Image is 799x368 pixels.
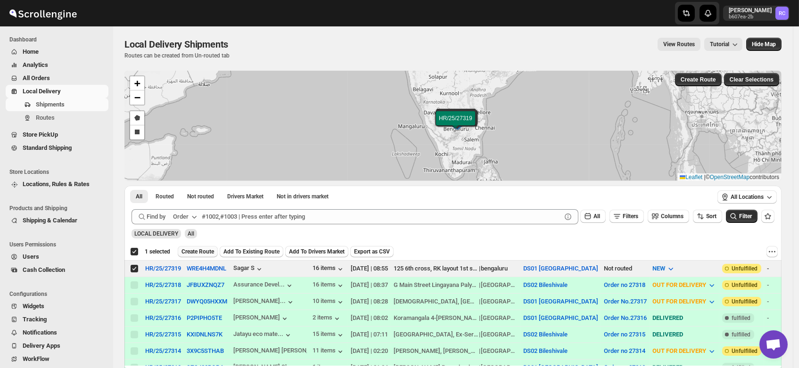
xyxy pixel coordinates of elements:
[6,58,108,72] button: Analytics
[661,213,684,220] span: Columns
[6,313,108,326] button: Tracking
[6,111,108,124] button: Routes
[351,313,388,323] div: [DATE] | 08:02
[704,174,706,180] span: |
[178,246,218,257] button: Create Route
[130,190,148,203] button: All
[481,264,508,273] div: bengaluru
[181,190,220,203] button: Unrouted
[726,210,758,223] button: Filter
[6,339,108,352] button: Delivery Apps
[233,281,285,288] div: Assurance Devel...
[313,330,345,340] div: 15 items
[23,131,58,138] span: Store PickUp
[313,314,342,323] button: 2 items
[523,298,598,305] button: DS01 [GEOGRAPHIC_DATA]
[729,7,772,14] p: [PERSON_NAME]
[523,347,568,354] button: DS02 Bileshivale
[313,347,345,356] div: 11 items
[610,210,644,223] button: Filters
[450,117,464,127] img: Marker
[710,41,729,48] span: Tutorial
[351,330,388,339] div: [DATE] | 07:11
[233,314,289,323] div: [PERSON_NAME]
[732,265,758,272] span: Unfulfilled
[187,347,224,354] button: 3X9C5STHAB
[449,117,463,127] img: Marker
[233,297,295,307] button: [PERSON_NAME]...
[233,347,307,356] button: [PERSON_NAME] [PERSON_NAME]
[775,7,789,20] span: Rahul Chopra
[227,193,264,200] span: Drivers Market
[647,294,722,309] button: OUT FOR DELIVERY
[8,1,78,25] img: ScrollEngine
[450,119,464,130] img: Marker
[523,314,598,321] button: DS01 [GEOGRAPHIC_DATA]
[394,346,478,356] div: [PERSON_NAME], [PERSON_NAME][GEOGRAPHIC_DATA]
[156,193,174,200] span: Routed
[732,314,750,322] span: fulfilled
[23,217,77,224] span: Shipping & Calendar
[202,209,561,224] input: #1002,#1003 | Press enter after typing
[130,111,144,125] a: Draw a polygon
[187,314,222,321] button: P2PIPHO5TE
[233,281,294,290] button: Assurance Devel...
[6,326,108,339] button: Notifications
[652,347,706,354] span: OUT FOR DELIVERY
[145,281,181,288] button: HR/25/27318
[481,280,518,290] div: [GEOGRAPHIC_DATA]
[647,261,681,276] button: NEW
[9,241,108,248] span: Users Permissions
[130,76,144,90] a: Zoom in
[36,114,55,121] span: Routes
[604,298,647,305] button: Order No.27317
[233,330,293,340] button: Jatayu eco mate...
[677,173,782,181] div: © contributors
[313,281,345,290] button: 16 items
[147,212,165,221] span: Find by
[724,73,779,86] button: Clear Selections
[23,266,65,273] span: Cash Collection
[187,281,224,288] button: JFBUXZNQZ7
[693,210,722,223] button: Sort
[167,209,205,224] button: Order
[604,331,645,338] button: Order no 27315
[233,330,283,337] div: Jatayu eco mate...
[681,76,716,83] span: Create Route
[752,41,776,48] span: Hide Map
[6,98,108,111] button: Shipments
[23,74,50,82] span: All Orders
[652,265,665,272] span: NEW
[187,298,227,305] button: DWYQ05HXXM
[604,347,645,354] button: Order no 27314
[449,119,463,129] img: Marker
[9,290,108,298] span: Configurations
[233,264,264,274] button: Sagar S
[746,38,782,51] button: Map action label
[145,298,181,305] button: HR/25/27317
[394,330,518,339] div: |
[313,264,345,274] button: 16 items
[354,248,390,255] span: Export as CSV
[732,281,758,289] span: Unfulfilled
[652,330,717,339] div: DELIVERED
[23,61,48,68] span: Analytics
[647,278,722,293] button: OUT FOR DELIVERY
[451,118,465,128] img: Marker
[6,72,108,85] button: All Orders
[732,347,758,355] span: Unfulfilled
[145,265,181,272] button: HR/25/27319
[350,246,394,257] button: Export as CSV
[313,297,345,307] button: 10 items
[394,313,478,323] div: Koramangala 4-[PERSON_NAME], [GEOGRAPHIC_DATA]
[145,331,181,338] div: HR/25/27315
[23,253,39,260] span: Users
[450,117,464,128] img: Marker
[481,330,518,339] div: [GEOGRAPHIC_DATA]
[394,297,518,306] div: |
[449,118,463,129] img: Marker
